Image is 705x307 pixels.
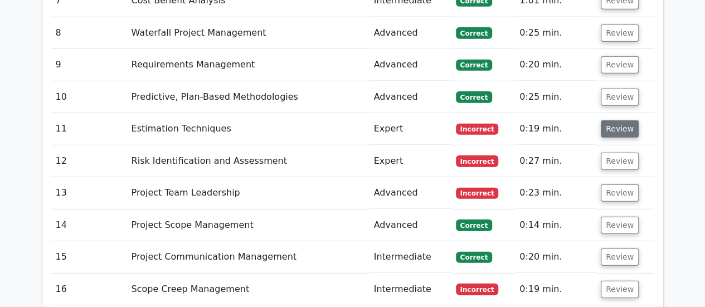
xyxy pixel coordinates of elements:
[369,113,451,145] td: Expert
[456,27,492,38] span: Correct
[601,153,639,170] button: Review
[369,241,451,273] td: Intermediate
[51,81,127,113] td: 10
[127,49,369,81] td: Requirements Management
[51,49,127,81] td: 9
[601,248,639,266] button: Review
[127,113,369,145] td: Estimation Techniques
[51,274,127,305] td: 16
[601,25,639,42] button: Review
[369,274,451,305] td: Intermediate
[601,217,639,234] button: Review
[515,145,596,177] td: 0:27 min.
[369,177,451,209] td: Advanced
[456,155,499,167] span: Incorrect
[515,17,596,49] td: 0:25 min.
[369,209,451,241] td: Advanced
[601,89,639,106] button: Review
[456,284,499,295] span: Incorrect
[127,17,369,49] td: Waterfall Project Management
[51,145,127,177] td: 12
[601,120,639,138] button: Review
[127,241,369,273] td: Project Communication Management
[51,113,127,145] td: 11
[51,177,127,209] td: 13
[456,252,492,263] span: Correct
[127,145,369,177] td: Risk Identification and Assessment
[515,177,596,209] td: 0:23 min.
[127,81,369,113] td: Predictive, Plan-Based Methodologies
[515,81,596,113] td: 0:25 min.
[456,188,499,199] span: Incorrect
[51,209,127,241] td: 14
[369,49,451,81] td: Advanced
[601,56,639,74] button: Review
[369,145,451,177] td: Expert
[369,81,451,113] td: Advanced
[51,241,127,273] td: 15
[127,274,369,305] td: Scope Creep Management
[515,241,596,273] td: 0:20 min.
[456,60,492,71] span: Correct
[515,113,596,145] td: 0:19 min.
[456,220,492,231] span: Correct
[456,91,492,103] span: Correct
[515,209,596,241] td: 0:14 min.
[127,209,369,241] td: Project Scope Management
[515,274,596,305] td: 0:19 min.
[51,17,127,49] td: 8
[456,124,499,135] span: Incorrect
[601,281,639,298] button: Review
[369,17,451,49] td: Advanced
[127,177,369,209] td: Project Team Leadership
[515,49,596,81] td: 0:20 min.
[601,184,639,202] button: Review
